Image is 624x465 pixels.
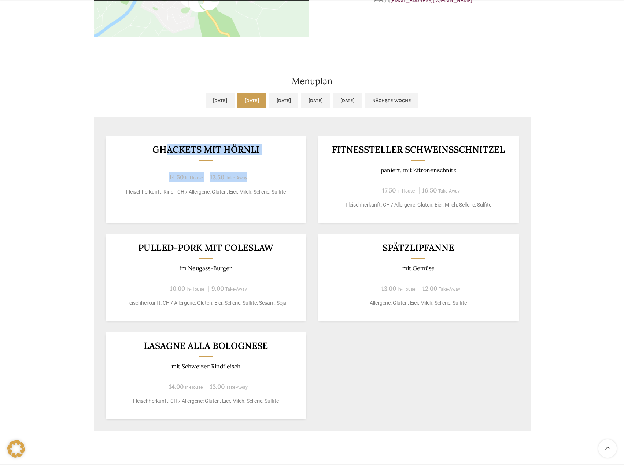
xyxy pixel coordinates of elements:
a: [DATE] [206,93,235,108]
span: 14.00 [169,383,184,391]
h3: GHACKETS MIT HÖRNLI [114,145,297,154]
span: Take-Away [226,175,247,181]
span: 13.00 [210,383,225,391]
h2: Menuplan [94,77,531,86]
span: 17.50 [382,186,396,194]
p: Fleischherkunft: CH / Allergene: Gluten, Eier, Milch, Sellerie, Sulfite [114,397,297,405]
span: 10.00 [170,284,185,293]
span: In-House [397,189,415,194]
span: 14.50 [169,173,184,181]
p: mit Gemüse [327,265,510,272]
p: Allergene: Gluten, Eier, Milch, Sellerie, Sulfite [327,299,510,307]
p: Fleischherkunft: CH / Allergene: Gluten, Eier, Sellerie, Sulfite, Sesam, Soja [114,299,297,307]
span: Take-Away [225,287,247,292]
span: Take-Away [439,287,460,292]
p: Fleischherkunft: CH / Allergene: Gluten, Eier, Milch, Sellerie, Sulfite [327,201,510,209]
span: 9.00 [211,284,224,293]
span: In-House [185,175,203,181]
span: 13.50 [210,173,224,181]
h3: Pulled-Pork mit Coleslaw [114,243,297,252]
span: In-House [398,287,416,292]
p: paniert, mit Zitronenschnitz [327,167,510,174]
span: In-House [185,385,203,390]
span: 16.50 [422,186,437,194]
a: Scroll to top button [598,439,617,458]
p: im Neugass-Burger [114,265,297,272]
p: mit Schweizer Rindfleisch [114,363,297,370]
a: [DATE] [237,93,266,108]
span: 13.00 [381,284,396,293]
h3: Fitnessteller Schweinsschnitzel [327,145,510,154]
a: Nächste Woche [365,93,418,108]
a: [DATE] [269,93,298,108]
a: [DATE] [333,93,362,108]
span: 12.00 [422,284,437,293]
h3: Lasagne alla Bolognese [114,341,297,350]
a: [DATE] [301,93,330,108]
span: In-House [187,287,204,292]
span: Take-Away [226,385,248,390]
h3: Spätzlipfanne [327,243,510,252]
span: Take-Away [438,189,460,194]
p: Fleischherkunft: Rind - CH / Allergene: Gluten, Eier, Milch, Sellerie, Sulfite [114,188,297,196]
